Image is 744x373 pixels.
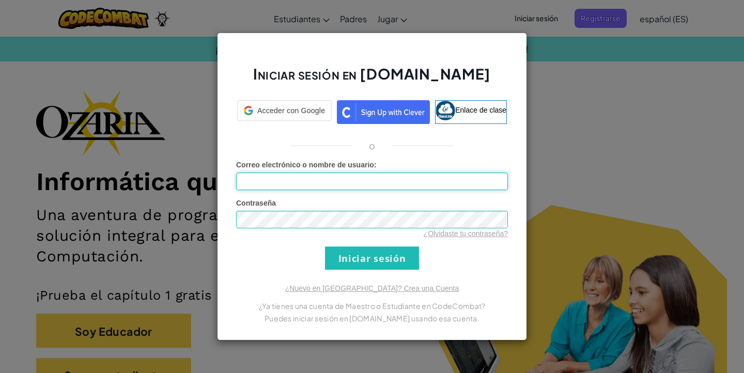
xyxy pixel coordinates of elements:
font: Acceder con Google [257,106,325,115]
div: Acceder con Google [237,100,332,121]
img: classlink-logo-small.png [436,101,455,120]
font: ¿Ya tienes una cuenta de Maestro o Estudiante en CodeCombat? [259,301,486,310]
a: ¿Olvidaste tu contraseña? [424,229,508,238]
font: Puedes iniciar sesión en [DOMAIN_NAME] usando esa cuenta. [265,314,479,323]
font: Iniciar sesión en [DOMAIN_NAME] [253,65,490,83]
font: Enlace de clase [455,106,506,114]
font: Correo electrónico o nombre de usuario [236,161,374,169]
a: Acceder con Google [237,100,332,124]
img: clever_sso_button@2x.png [337,100,430,124]
font: : [374,161,377,169]
font: Contraseña [236,199,276,207]
a: ¿Nuevo en [GEOGRAPHIC_DATA]? Crea una Cuenta [285,284,459,292]
input: Iniciar sesión [325,246,419,270]
font: o [369,139,375,151]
